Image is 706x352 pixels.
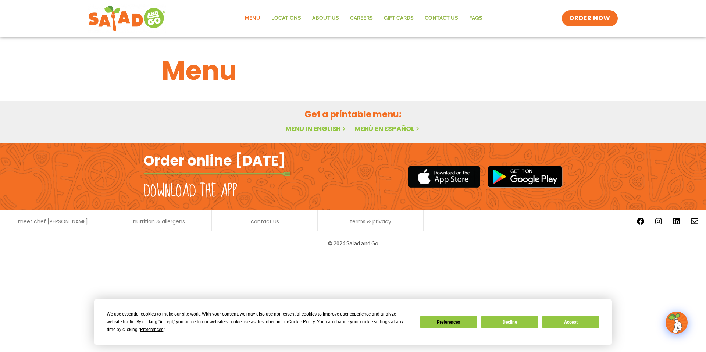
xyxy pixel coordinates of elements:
[307,10,345,27] a: About Us
[350,219,391,224] a: terms & privacy
[88,4,166,33] img: new-SAG-logo-768×292
[481,316,538,328] button: Decline
[542,316,599,328] button: Accept
[408,165,480,189] img: appstore
[239,10,266,27] a: Menu
[18,219,88,224] a: meet chef [PERSON_NAME]
[133,219,185,224] a: nutrition & allergens
[143,152,286,170] h2: Order online [DATE]
[488,166,563,188] img: google_play
[251,219,279,224] a: contact us
[143,172,290,176] img: fork
[140,327,163,332] span: Preferences
[562,10,618,26] a: ORDER NOW
[378,10,419,27] a: GIFT CARDS
[345,10,378,27] a: Careers
[266,10,307,27] a: Locations
[94,299,612,345] div: Cookie Consent Prompt
[354,124,421,133] a: Menú en español
[161,51,545,90] h1: Menu
[569,14,610,23] span: ORDER NOW
[420,316,477,328] button: Preferences
[147,238,559,248] p: © 2024 Salad and Go
[288,319,315,324] span: Cookie Policy
[161,108,545,121] h2: Get a printable menu:
[107,310,411,334] div: We use essential cookies to make our site work. With your consent, we may also use non-essential ...
[239,10,488,27] nav: Menu
[464,10,488,27] a: FAQs
[666,312,687,333] img: wpChatIcon
[143,181,237,202] h2: Download the app
[419,10,464,27] a: Contact Us
[285,124,347,133] a: Menu in English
